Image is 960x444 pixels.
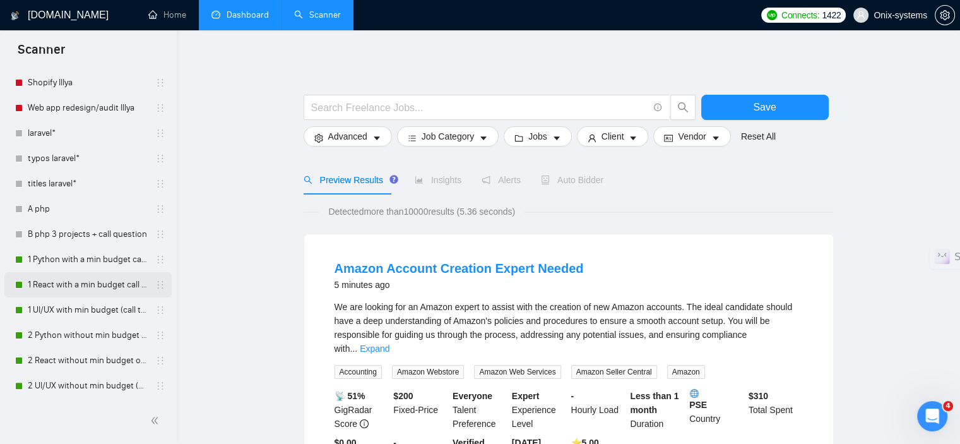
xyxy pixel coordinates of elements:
[690,389,699,398] img: 🌐
[479,133,488,143] span: caret-down
[781,8,819,22] span: Connects:
[335,277,584,292] div: 5 minutes ago
[8,40,75,67] span: Scanner
[360,344,389,354] a: Expand
[943,401,953,411] span: 4
[541,176,550,184] span: robot
[687,389,746,431] div: Country
[304,126,392,147] button: settingAdvancedcaret-down
[514,133,523,143] span: folder
[689,389,744,410] b: PSE
[746,389,805,431] div: Total Spent
[856,11,865,20] span: user
[474,365,560,379] span: Amazon Web Services
[372,133,381,143] span: caret-down
[601,129,624,143] span: Client
[450,389,509,431] div: Talent Preference
[711,133,720,143] span: caret-down
[509,389,569,431] div: Experience Level
[155,229,165,239] span: holder
[577,126,649,147] button: userClientcaret-down
[408,133,417,143] span: bars
[150,414,163,427] span: double-left
[28,348,148,373] a: 2 React without min budget open Quest.
[397,126,499,147] button: barsJob Categorycaret-down
[28,297,148,323] a: 1 UI/UX with min budget (call to act)
[629,133,637,143] span: caret-down
[822,8,841,22] span: 1422
[155,103,165,113] span: holder
[335,391,365,401] b: 📡 51%
[319,205,524,219] span: Detected more than 10000 results (5.36 seconds)
[28,272,148,297] a: 1 React with a min budget call to act.
[155,280,165,290] span: holder
[360,419,369,428] span: info-circle
[28,373,148,399] a: 2 UI/UX without min budget (open question)
[155,305,165,315] span: holder
[155,204,165,214] span: holder
[935,5,955,25] button: setting
[767,10,777,20] img: upwork-logo.png
[335,302,793,354] span: We are looking for an Amazon expert to assist with the creation of new Amazon accounts. The ideal...
[741,129,776,143] a: Reset All
[28,247,148,272] a: 1 Python with a min budget call to act
[415,175,461,185] span: Insights
[701,95,829,120] button: Save
[328,129,367,143] span: Advanced
[155,255,165,265] span: holder
[571,391,574,401] b: -
[422,129,474,143] span: Job Category
[155,330,165,340] span: holder
[332,389,391,431] div: GigRadar Score
[453,391,492,401] b: Everyone
[627,389,687,431] div: Duration
[314,133,323,143] span: setting
[917,401,947,431] iframe: Intercom live chat
[678,129,706,143] span: Vendor
[335,365,382,379] span: Accounting
[155,356,165,366] span: holder
[155,179,165,189] span: holder
[528,129,547,143] span: Jobs
[294,9,341,20] a: searchScanner
[512,391,540,401] b: Expert
[654,104,662,112] span: info-circle
[670,95,696,120] button: search
[28,70,148,95] a: Shopify Illya
[504,126,572,147] button: folderJobscaret-down
[541,175,603,185] span: Auto Bidder
[155,153,165,164] span: holder
[935,10,955,20] a: setting
[28,95,148,121] a: Web app redesign/audit Illya
[393,391,413,401] b: $ 200
[304,176,312,184] span: search
[552,133,561,143] span: caret-down
[588,133,596,143] span: user
[482,176,490,184] span: notification
[935,10,954,20] span: setting
[415,176,424,184] span: area-chart
[11,6,20,26] img: logo
[667,365,705,379] span: Amazon
[28,196,148,222] a: A php
[335,261,584,275] a: Amazon Account Creation Expert Needed
[304,175,394,185] span: Preview Results
[392,365,465,379] span: Amazon Webstore
[155,78,165,88] span: holder
[335,300,803,356] div: We are looking for an Amazon expert to assist with the creation of new Amazon accounts. The ideal...
[753,99,776,115] span: Save
[388,174,400,185] div: Tooltip anchor
[653,126,730,147] button: idcardVendorcaret-down
[211,9,269,20] a: dashboardDashboard
[28,146,148,171] a: typos laravel*
[571,365,657,379] span: Amazon Seller Central
[391,389,450,431] div: Fixed-Price
[664,133,673,143] span: idcard
[155,128,165,138] span: holder
[28,323,148,348] a: 2 Python without min budget with open Quest.
[155,381,165,391] span: holder
[28,171,148,196] a: titles laravel*
[311,100,648,116] input: Search Freelance Jobs...
[671,102,695,113] span: search
[482,175,521,185] span: Alerts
